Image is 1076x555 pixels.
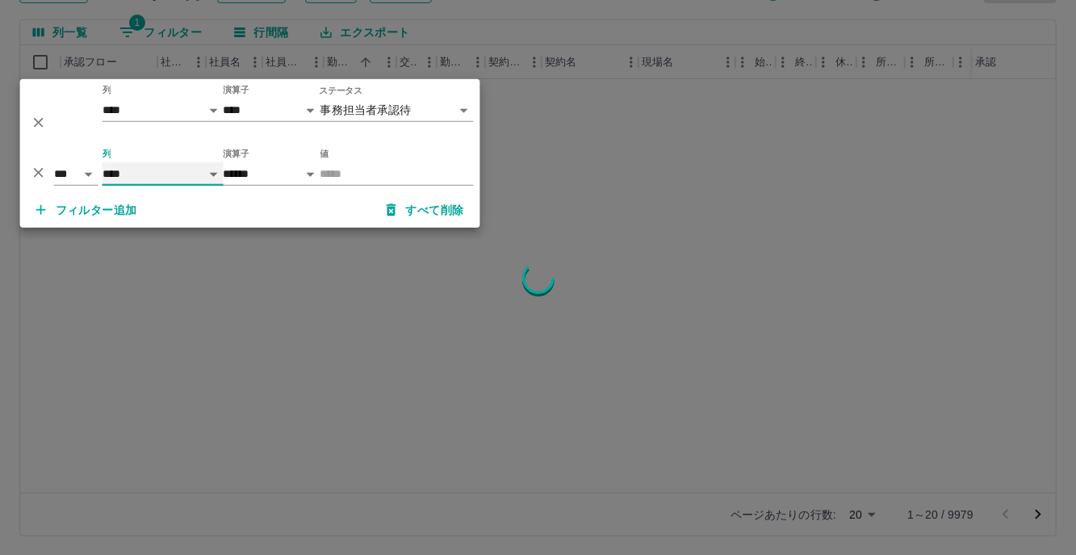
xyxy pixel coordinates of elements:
[103,84,111,96] label: 列
[320,85,362,97] label: ステータス
[320,148,329,160] label: 値
[374,196,477,225] button: すべて削除
[27,111,51,135] button: 削除
[23,196,150,225] button: フィルター追加
[27,160,51,184] button: 削除
[320,99,474,122] div: 事務担当者承認待
[224,84,249,96] label: 演算子
[103,148,111,160] label: 列
[224,148,249,160] label: 演算子
[54,162,98,186] select: 論理演算子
